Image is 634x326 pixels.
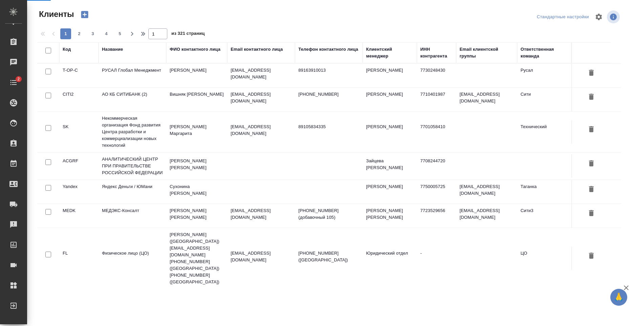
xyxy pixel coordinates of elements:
td: 7750005725 [417,180,456,204]
p: [PHONE_NUMBER] [298,91,359,98]
span: 🙏 [613,290,625,304]
td: [PERSON_NAME] [363,120,417,144]
td: Сити [517,88,571,111]
td: [PERSON_NAME] [363,64,417,87]
td: - [417,247,456,270]
td: [PERSON_NAME] [PERSON_NAME] [166,204,227,228]
p: 89105834335 [298,123,359,130]
button: 3 [87,28,98,39]
button: Удалить [586,91,597,103]
td: 7701058410 [417,120,456,144]
span: 2 [13,76,24,83]
td: ЦО [517,247,571,270]
p: [PHONE_NUMBER] ([GEOGRAPHIC_DATA]) [298,250,359,263]
td: 7723529656 [417,204,456,228]
td: Сити3 [517,204,571,228]
p: [EMAIL_ADDRESS][DOMAIN_NAME] [231,123,292,137]
td: Таганка [517,180,571,204]
div: Название [102,46,123,53]
button: Удалить [586,207,597,220]
p: [EMAIL_ADDRESS][DOMAIN_NAME] [231,91,292,104]
td: [PERSON_NAME] ([GEOGRAPHIC_DATA]) [EMAIL_ADDRESS][DOMAIN_NAME] [PHONE_NUMBER] ([GEOGRAPHIC_DATA])... [166,228,227,289]
td: Некоммерческая организация Фонд развития Центра разработки и коммерциализации новых технологий [99,112,166,152]
button: Удалить [586,123,597,136]
td: [EMAIL_ADDRESS][DOMAIN_NAME] [456,88,517,111]
td: Технический [517,120,571,144]
td: T-OP-C [59,64,99,87]
td: [PERSON_NAME] [363,180,417,204]
td: АО КБ СИТИБАНК (2) [99,88,166,111]
td: 7710401987 [417,88,456,111]
td: CITI2 [59,88,99,111]
td: Сухонина [PERSON_NAME] [166,180,227,204]
td: [PERSON_NAME] [PERSON_NAME] [363,204,417,228]
a: 2 [2,74,25,91]
span: 5 [114,30,125,37]
div: Email контактного лица [231,46,283,53]
span: Посмотреть информацию [607,10,621,23]
td: Вишняк [PERSON_NAME] [166,88,227,111]
td: 7730248430 [417,64,456,87]
div: Код [63,46,71,53]
td: Физическое лицо (ЦО) [99,247,166,270]
div: Клиентский менеджер [366,46,414,60]
span: Настроить таблицу [591,9,607,25]
div: Ответственная команда [521,46,568,60]
button: Удалить [586,250,597,262]
div: split button [535,12,591,22]
td: [EMAIL_ADDRESS][DOMAIN_NAME] [456,204,517,228]
td: РУСАЛ Глобал Менеджмент [99,64,166,87]
button: Удалить [586,67,597,79]
td: 7708244720 [417,154,456,178]
td: FL [59,247,99,270]
button: 🙏 [610,289,627,306]
button: Удалить [586,158,597,170]
div: ФИО контактного лица [170,46,220,53]
td: MEDK [59,204,99,228]
div: Email клиентской группы [460,46,514,60]
td: ACGRF [59,154,99,178]
div: ИНН контрагента [420,46,453,60]
button: 2 [74,28,85,39]
button: Удалить [586,183,597,196]
td: Русал [517,64,571,87]
td: МЕДЭКС-Консалт [99,204,166,228]
td: Зайцева [PERSON_NAME] [363,154,417,178]
td: [PERSON_NAME] [PERSON_NAME] [166,154,227,178]
button: 5 [114,28,125,39]
p: [PHONE_NUMBER] (добавочный 105) [298,207,359,221]
td: Юридический отдел [363,247,417,270]
td: [EMAIL_ADDRESS][DOMAIN_NAME] [456,180,517,204]
p: 89163910013 [298,67,359,74]
span: из 321 страниц [171,29,205,39]
p: [EMAIL_ADDRESS][DOMAIN_NAME] [231,67,292,80]
td: SK [59,120,99,144]
td: Яндекс Деньги / ЮМани [99,180,166,204]
p: [EMAIL_ADDRESS][DOMAIN_NAME] [231,250,292,263]
td: АНАЛИТИЧЕСКИЙ ЦЕНТР ПРИ ПРАВИТЕЛЬСТВЕ РОССИЙСКОЙ ФЕДЕРАЦИИ [99,153,166,180]
td: [PERSON_NAME] [166,64,227,87]
td: [PERSON_NAME] [363,88,417,111]
div: Телефон контактного лица [298,46,358,53]
button: Создать [77,9,93,20]
span: Клиенты [37,9,74,20]
span: 3 [87,30,98,37]
button: 4 [101,28,112,39]
td: Yandex [59,180,99,204]
p: [EMAIL_ADDRESS][DOMAIN_NAME] [231,207,292,221]
td: [PERSON_NAME] Маргарита [166,120,227,144]
span: 4 [101,30,112,37]
span: 2 [74,30,85,37]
